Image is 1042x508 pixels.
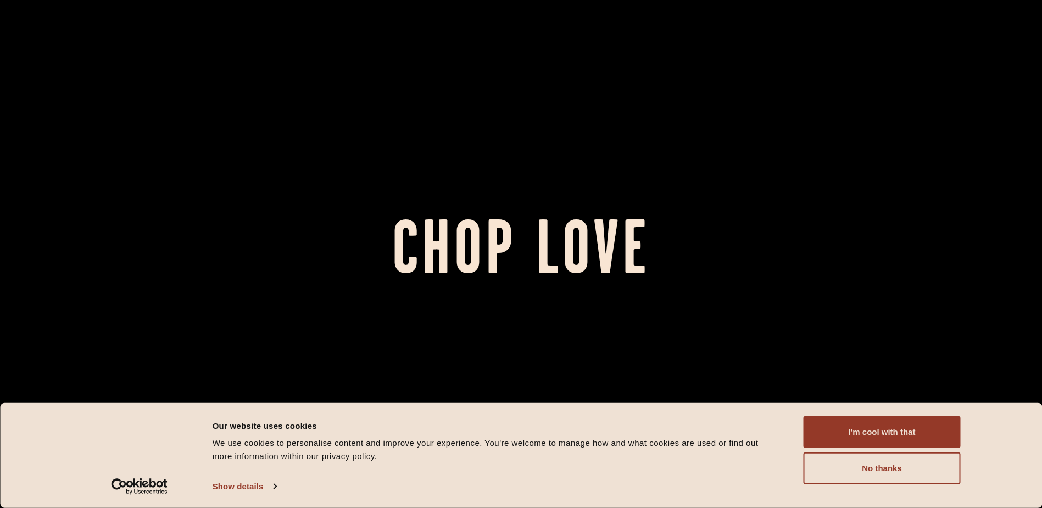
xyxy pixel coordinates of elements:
[213,478,276,495] a: Show details
[213,419,779,432] div: Our website uses cookies
[804,452,961,484] button: No thanks
[804,416,961,448] button: I'm cool with that
[213,437,779,463] div: We use cookies to personalise content and improve your experience. You're welcome to manage how a...
[91,478,187,495] a: Usercentrics Cookiebot - opens in a new window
